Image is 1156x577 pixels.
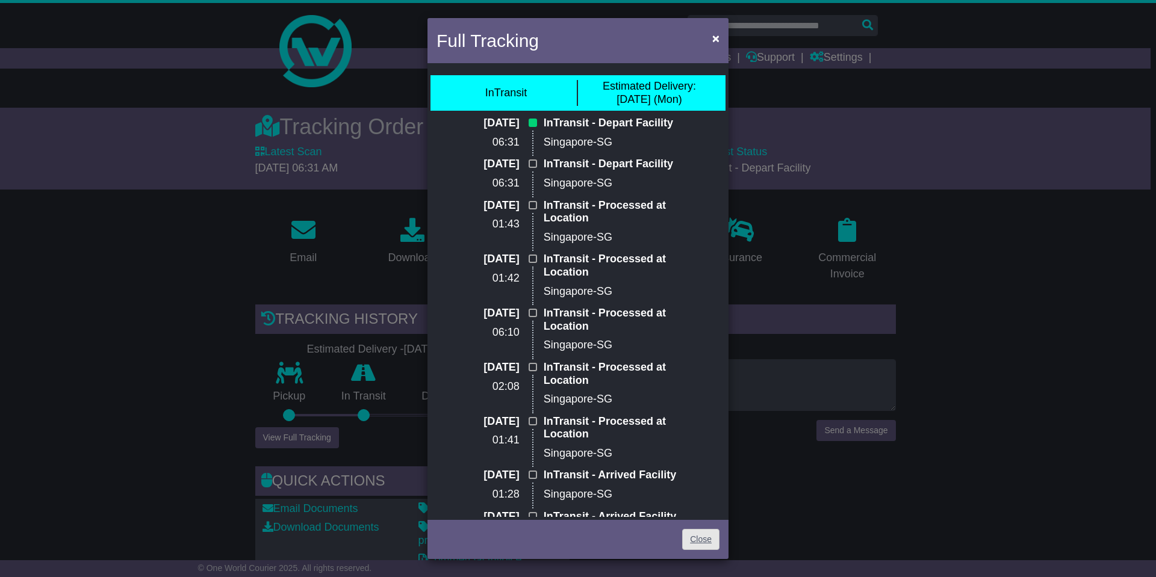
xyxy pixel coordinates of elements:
p: Singapore-SG [544,231,693,244]
p: Singapore-SG [544,177,693,190]
p: [DATE] [463,469,520,482]
p: 01:41 [463,434,520,447]
div: [DATE] (Mon) [603,80,696,106]
p: [DATE] [463,253,520,266]
p: Singapore-SG [544,447,693,460]
p: InTransit - Processed at Location [544,307,693,333]
p: Singapore-SG [544,488,693,501]
p: InTransit - Depart Facility [544,158,693,171]
div: InTransit [485,87,527,100]
p: InTransit - Arrived Facility [544,469,693,482]
p: [DATE] [463,307,520,320]
h4: Full Tracking [437,27,539,54]
p: [DATE] [463,158,520,171]
p: Singapore-SG [544,393,693,406]
p: 02:08 [463,380,520,393]
p: 06:31 [463,136,520,149]
p: InTransit - Processed at Location [544,361,693,387]
span: Estimated Delivery: [603,80,696,92]
p: [DATE] [463,415,520,428]
p: 01:28 [463,488,520,501]
p: [DATE] [463,361,520,374]
p: [DATE] [463,117,520,130]
p: 06:10 [463,326,520,339]
span: × [712,31,719,45]
p: [DATE] [463,510,520,523]
p: Singapore-SG [544,136,693,149]
p: Singapore-SG [544,339,693,352]
p: 01:43 [463,218,520,231]
p: InTransit - Arrived Facility [544,510,693,523]
p: 01:42 [463,272,520,285]
p: [DATE] [463,199,520,212]
p: InTransit - Processed at Location [544,199,693,225]
p: InTransit - Depart Facility [544,117,693,130]
p: Singapore-SG [544,285,693,298]
p: InTransit - Processed at Location [544,415,693,441]
p: InTransit - Processed at Location [544,253,693,279]
a: Close [682,529,719,550]
p: 06:31 [463,177,520,190]
button: Close [706,26,726,51]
